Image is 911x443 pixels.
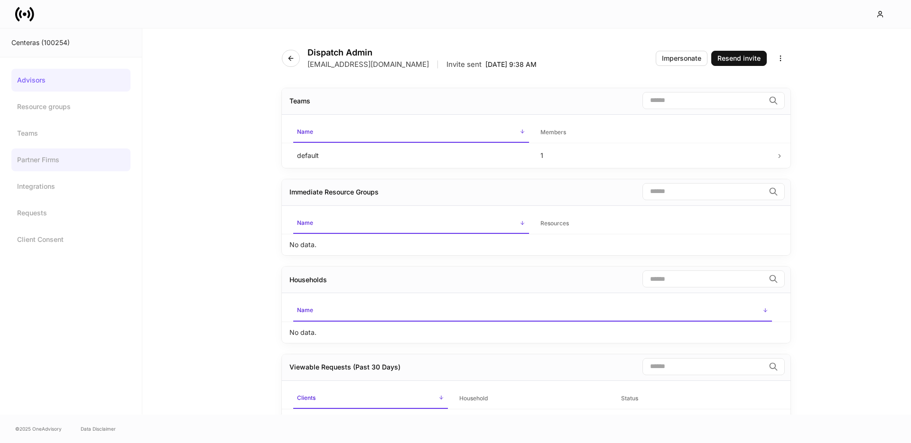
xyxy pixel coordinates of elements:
[15,425,62,433] span: © 2025 OneAdvisory
[455,389,610,408] span: Household
[297,218,313,227] h6: Name
[293,122,529,143] span: Name
[656,51,707,66] button: Impersonate
[446,60,482,69] p: Invite sent
[437,60,439,69] p: |
[11,69,130,92] a: Advisors
[11,38,130,47] div: Centeras (100254)
[11,95,130,118] a: Resource groups
[293,213,529,234] span: Name
[621,394,638,403] h6: Status
[293,388,448,409] span: Clients
[711,51,767,66] button: Resend invite
[459,394,488,403] h6: Household
[289,362,400,372] div: Viewable Requests (Past 30 Days)
[293,301,772,321] span: Name
[11,175,130,198] a: Integrations
[11,122,130,145] a: Teams
[537,123,772,142] span: Members
[289,328,316,337] p: No data.
[662,55,701,62] div: Impersonate
[307,47,537,58] h4: Dispatch Admin
[11,148,130,171] a: Partner Firms
[307,60,429,69] p: [EMAIL_ADDRESS][DOMAIN_NAME]
[617,389,772,408] span: Status
[485,60,537,69] p: [DATE] 9:38 AM
[289,143,533,168] td: default
[717,55,761,62] div: Resend invite
[11,228,130,251] a: Client Consent
[540,128,566,137] h6: Members
[297,393,316,402] h6: Clients
[289,240,316,249] p: No data.
[297,127,313,136] h6: Name
[537,214,772,233] span: Resources
[289,187,379,197] div: Immediate Resource Groups
[540,219,569,228] h6: Resources
[289,96,310,106] div: Teams
[297,305,313,314] h6: Name
[533,143,776,168] td: 1
[289,275,327,285] div: Households
[81,425,116,433] a: Data Disclaimer
[11,202,130,224] a: Requests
